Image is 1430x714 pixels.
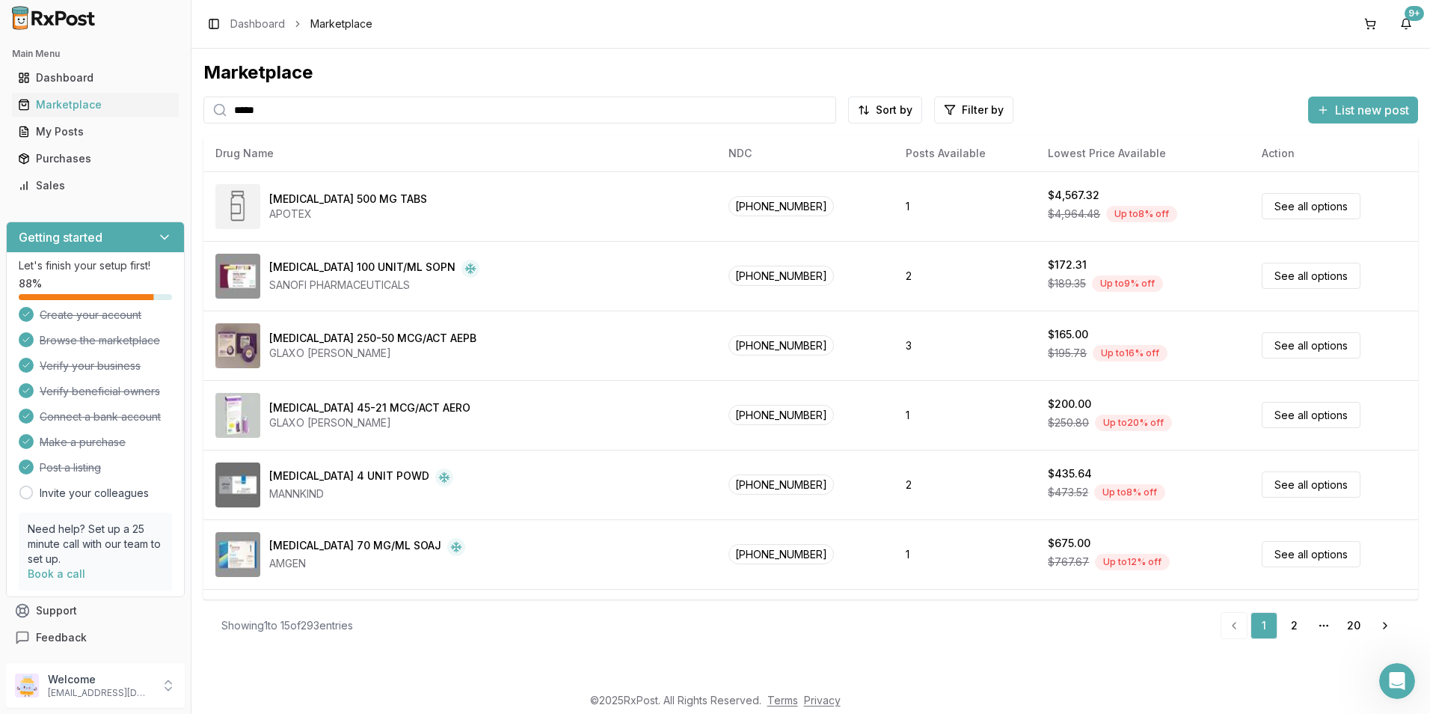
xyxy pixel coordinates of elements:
[40,409,161,424] span: Connect a bank account
[1048,415,1089,430] span: $250.80
[18,178,173,193] div: Sales
[1048,257,1087,272] div: $172.31
[12,118,179,145] a: My Posts
[269,278,479,293] div: SANOFI PHARMACEUTICALS
[28,567,85,580] a: Book a call
[1262,263,1360,289] a: See all options
[18,97,173,112] div: Marketplace
[894,380,1036,450] td: 1
[728,475,834,495] span: [PHONE_NUMBER]
[1048,555,1089,570] span: $767.67
[1262,193,1360,219] a: See all options
[894,241,1036,311] td: 2
[48,687,152,699] p: [EMAIL_ADDRESS][DOMAIN_NAME]
[728,266,834,286] span: [PHONE_NUMBER]
[230,16,372,31] nav: breadcrumb
[1221,612,1400,639] nav: pagination
[12,48,179,60] h2: Main Menu
[1048,346,1087,361] span: $195.78
[269,331,476,346] div: [MEDICAL_DATA] 250-50 MCG/ACT AEPB
[269,538,441,556] div: [MEDICAL_DATA] 70 MG/ML SOAJ
[728,405,834,425] span: [PHONE_NUMBER]
[1048,397,1091,412] div: $200.00
[1095,415,1172,431] div: Up to 20 % off
[18,124,173,139] div: My Posts
[12,145,179,172] a: Purchases
[269,486,453,501] div: MANNKIND
[848,97,922,123] button: Sort by
[19,258,172,273] p: Let's finish your setup first!
[767,694,798,707] a: Terms
[894,135,1036,171] th: Posts Available
[19,228,102,246] h3: Getting started
[1093,345,1167,361] div: Up to 16 % off
[894,450,1036,519] td: 2
[894,171,1036,241] td: 1
[1394,12,1418,36] button: 9+
[215,323,260,368] img: Advair Diskus 250-50 MCG/ACT AEPB
[1094,484,1165,501] div: Up to 8 % off
[728,335,834,356] span: [PHONE_NUMBER]
[269,415,470,430] div: GLAXO [PERSON_NAME]
[1250,135,1418,171] th: Action
[1048,466,1092,481] div: $435.64
[12,172,179,199] a: Sales
[728,544,834,564] span: [PHONE_NUMBER]
[1036,135,1250,171] th: Lowest Price Available
[1262,541,1360,567] a: See all options
[894,589,1036,659] td: 2
[1106,206,1177,222] div: Up to 8 % off
[28,522,163,567] p: Need help? Set up a 25 minute call with our team to set up.
[1370,612,1400,639] a: Go to next page
[269,469,429,486] div: [MEDICAL_DATA] 4 UNIT POWD
[1092,275,1163,292] div: Up to 9 % off
[269,260,455,278] div: [MEDICAL_DATA] 100 UNIT/ML SOPN
[1048,188,1099,203] div: $4,567.32
[1280,612,1307,639] a: 2
[1048,207,1100,222] span: $4,964.48
[19,276,42,291] span: 88 %
[215,463,260,507] img: Afrezza 4 UNIT POWD
[6,6,102,30] img: RxPost Logo
[269,556,465,571] div: AMGEN
[728,196,834,216] span: [PHONE_NUMBER]
[215,532,260,577] img: Aimovig 70 MG/ML SOAJ
[1048,327,1088,342] div: $165.00
[203,61,1418,85] div: Marketplace
[15,674,39,698] img: User avatar
[40,333,160,348] span: Browse the marketplace
[215,184,260,229] img: Abiraterone Acetate 500 MG TABS
[1048,485,1088,500] span: $473.52
[6,147,185,171] button: Purchases
[876,103,912,118] span: Sort by
[894,519,1036,589] td: 1
[215,254,260,299] img: Admelog SoloStar 100 UNIT/ML SOPN
[6,624,185,651] button: Feedback
[230,16,285,31] a: Dashboard
[40,308,141,323] span: Create your account
[1262,402,1360,428] a: See all options
[221,618,353,633] div: Showing 1 to 15 of 293 entries
[934,97,1013,123] button: Filter by
[40,358,141,373] span: Verify your business
[1340,612,1367,639] a: 20
[894,311,1036,380] td: 3
[40,384,160,399] span: Verify beneficial owners
[716,135,894,171] th: NDC
[1251,612,1277,639] a: 1
[962,103,1004,118] span: Filter by
[18,151,173,166] div: Purchases
[1405,6,1424,21] div: 9+
[1262,472,1360,498] a: See all options
[1048,276,1086,291] span: $189.35
[6,93,185,117] button: Marketplace
[1095,554,1170,570] div: Up to 12 % off
[40,486,149,501] a: Invite your colleagues
[1308,97,1418,123] button: List new post
[6,66,185,90] button: Dashboard
[12,91,179,118] a: Marketplace
[40,435,126,450] span: Make a purchase
[6,120,185,144] button: My Posts
[6,597,185,624] button: Support
[269,192,427,207] div: [MEDICAL_DATA] 500 MG TABS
